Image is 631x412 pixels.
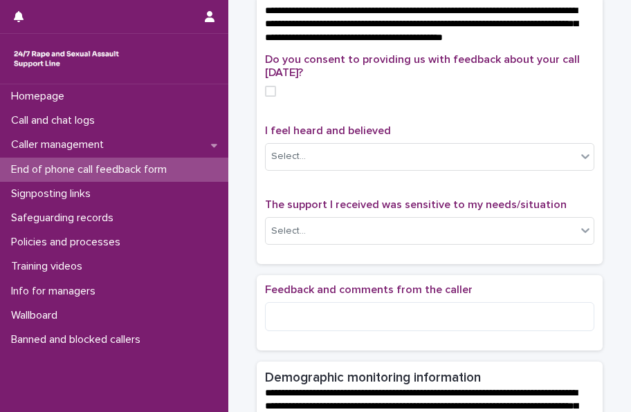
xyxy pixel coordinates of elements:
span: Do you consent to providing us with feedback about your call [DATE]? [265,54,580,78]
p: Policies and processes [6,236,131,249]
span: The support I received was sensitive to my needs/situation [265,199,567,210]
h2: Demographic monitoring information [265,370,481,386]
div: Select... [271,149,306,164]
p: Training videos [6,260,93,273]
p: Safeguarding records [6,212,125,225]
img: rhQMoQhaT3yELyF149Cw [11,45,122,73]
div: Select... [271,224,306,238]
p: Banned and blocked callers [6,333,152,346]
p: End of phone call feedback form [6,163,178,176]
p: Caller management [6,138,115,151]
p: Signposting links [6,187,102,200]
span: Feedback and comments from the caller [265,284,473,295]
p: Info for managers [6,285,107,298]
p: Call and chat logs [6,114,106,127]
p: Homepage [6,90,75,103]
p: Wallboard [6,309,68,322]
span: I feel heard and believed [265,125,391,136]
